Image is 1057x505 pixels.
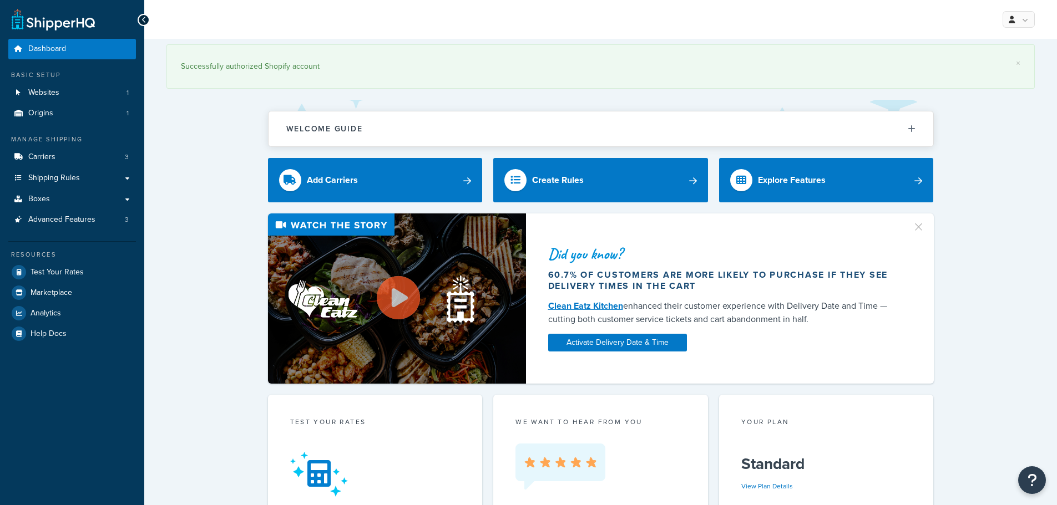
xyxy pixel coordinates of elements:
[125,152,129,162] span: 3
[28,88,59,98] span: Websites
[268,213,526,384] img: Video thumbnail
[548,299,899,326] div: enhanced their customer experience with Delivery Date and Time — cutting both customer service ti...
[741,455,912,473] h5: Standard
[548,334,687,351] a: Activate Delivery Date & Time
[28,195,50,204] span: Boxes
[8,250,136,259] div: Resources
[8,210,136,230] a: Advanced Features3
[181,59,1020,74] div: Successfully authorized Shopify account
[8,70,136,80] div: Basic Setup
[8,135,136,144] div: Manage Shipping
[8,303,136,323] a: Analytics
[28,174,80,183] span: Shipping Rules
[493,158,708,202] a: Create Rules
[741,481,793,491] a: View Plan Details
[8,210,136,230] li: Advanced Features
[1016,59,1020,68] a: ×
[8,147,136,167] li: Carriers
[286,125,363,133] h2: Welcome Guide
[515,417,686,427] p: we want to hear from you
[307,172,358,188] div: Add Carriers
[1018,466,1046,494] button: Open Resource Center
[741,417,912,430] div: Your Plan
[8,262,136,282] a: Test Your Rates
[8,103,136,124] li: Origins
[28,109,53,118] span: Origins
[548,246,899,262] div: Did you know?
[31,309,61,318] span: Analytics
[8,103,136,124] a: Origins1
[548,299,623,312] a: Clean Eatz Kitchen
[127,109,129,118] span: 1
[8,147,136,167] a: Carriers3
[8,83,136,103] li: Websites
[125,215,129,225] span: 3
[8,168,136,188] a: Shipping Rules
[532,172,584,188] div: Create Rules
[548,269,899,292] div: 60.7% of customers are more likely to purchase if they see delivery times in the cart
[290,417,461,430] div: Test your rates
[8,324,136,344] a: Help Docs
[758,172,826,188] div: Explore Features
[8,39,136,59] a: Dashboard
[8,189,136,210] a: Boxes
[719,158,934,202] a: Explore Features
[127,88,129,98] span: 1
[269,111,933,146] button: Welcome Guide
[8,83,136,103] a: Websites1
[31,288,72,298] span: Marketplace
[8,283,136,303] a: Marketplace
[31,268,84,277] span: Test Your Rates
[268,158,483,202] a: Add Carriers
[28,215,95,225] span: Advanced Features
[28,44,66,54] span: Dashboard
[28,152,55,162] span: Carriers
[31,329,67,339] span: Help Docs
